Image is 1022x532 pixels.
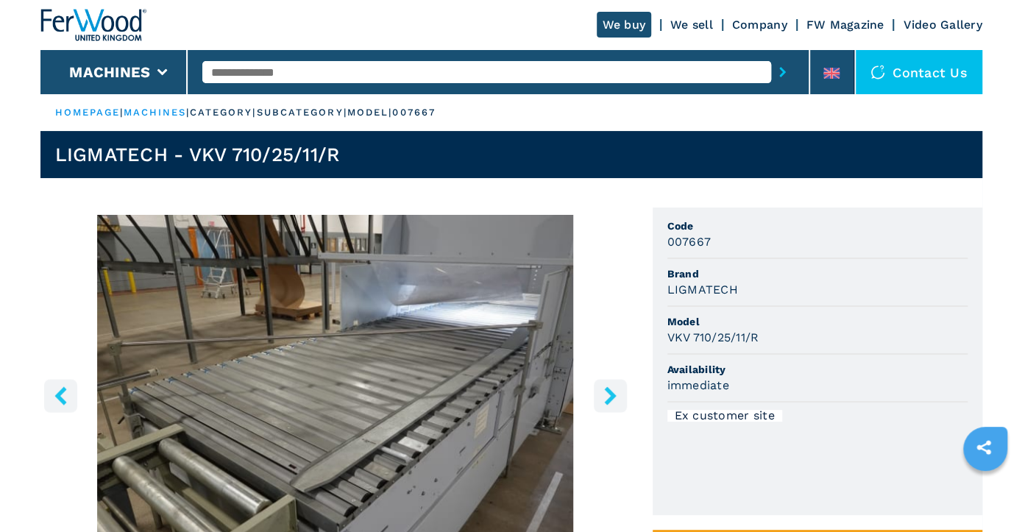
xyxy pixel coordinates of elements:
[55,143,340,166] h1: LIGMATECH - VKV 710/25/11/R
[667,219,968,233] span: Code
[667,410,782,422] div: Ex customer site
[806,18,884,32] a: FW Magazine
[186,107,189,118] span: |
[256,106,347,119] p: subcategory |
[667,281,738,298] h3: LIGMATECH
[667,314,968,329] span: Model
[667,266,968,281] span: Brand
[190,106,257,119] p: category |
[594,379,627,412] button: right-button
[40,9,146,41] img: Ferwood
[69,63,150,81] button: Machines
[959,466,1011,521] iframe: Chat
[667,362,968,377] span: Availability
[124,107,187,118] a: machines
[771,55,794,89] button: submit-button
[120,107,123,118] span: |
[870,65,885,79] img: Contact us
[732,18,787,32] a: Company
[856,50,982,94] div: Contact us
[667,377,729,394] h3: immediate
[55,107,121,118] a: HOMEPAGE
[667,233,712,250] h3: 007667
[670,18,713,32] a: We sell
[965,429,1002,466] a: sharethis
[392,106,436,119] p: 007667
[44,379,77,412] button: left-button
[347,106,393,119] p: model |
[667,329,759,346] h3: VKV 710/25/11/R
[597,12,652,38] a: We buy
[903,18,982,32] a: Video Gallery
